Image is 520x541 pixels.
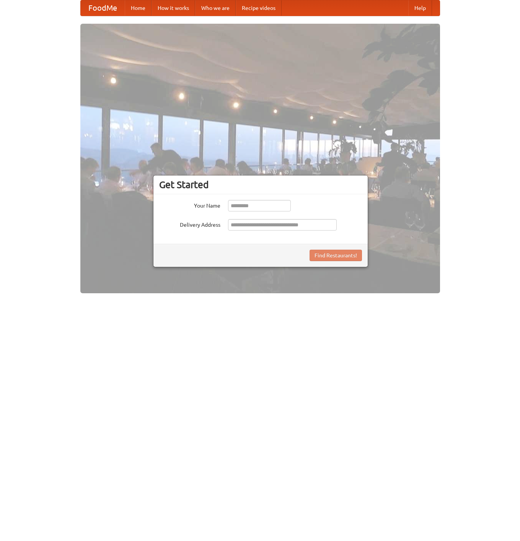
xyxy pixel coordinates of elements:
[195,0,236,16] a: Who we are
[408,0,432,16] a: Help
[310,250,362,261] button: Find Restaurants!
[159,179,362,190] h3: Get Started
[81,0,125,16] a: FoodMe
[236,0,282,16] a: Recipe videos
[159,219,220,229] label: Delivery Address
[152,0,195,16] a: How it works
[159,200,220,210] label: Your Name
[125,0,152,16] a: Home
